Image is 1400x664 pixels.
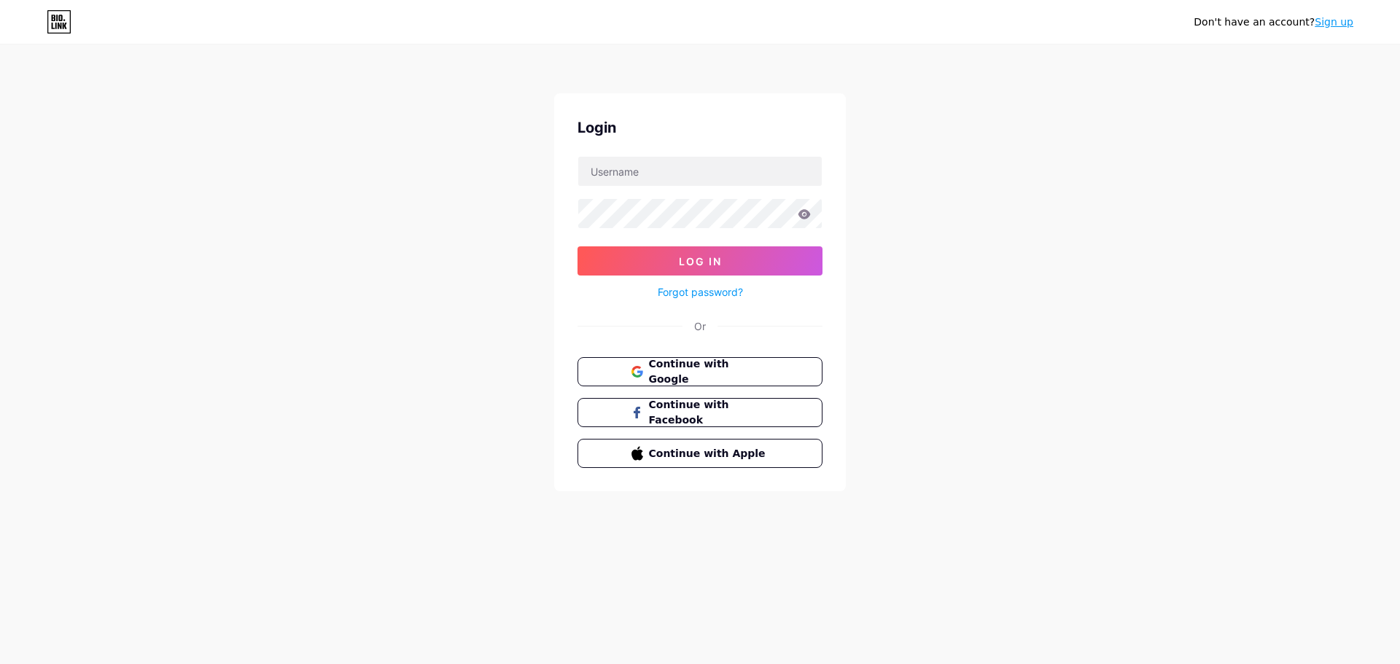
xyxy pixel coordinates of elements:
[577,357,822,386] button: Continue with Google
[577,398,822,427] button: Continue with Facebook
[649,356,769,387] span: Continue with Google
[679,255,722,267] span: Log In
[649,397,769,428] span: Continue with Facebook
[578,157,822,186] input: Username
[1315,16,1353,28] a: Sign up
[694,319,706,334] div: Or
[577,246,822,276] button: Log In
[1194,15,1353,30] div: Don't have an account?
[658,284,743,300] a: Forgot password?
[577,117,822,138] div: Login
[577,439,822,468] button: Continue with Apple
[649,446,769,461] span: Continue with Apple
